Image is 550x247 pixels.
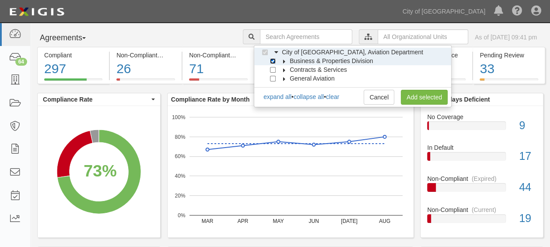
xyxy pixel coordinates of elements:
[234,51,259,60] div: (Expired)
[178,212,186,218] text: 0%
[260,29,352,44] input: Search Agreements
[290,75,334,82] span: General Aviation
[43,95,149,104] span: Compliance Rate
[379,218,390,224] text: AUG
[472,205,496,214] div: (Current)
[290,66,347,73] span: Contracts & Services
[38,93,160,106] button: Compliance Rate
[475,33,537,42] div: As of [DATE] 09:41 pm
[168,106,413,237] svg: A chart.
[37,29,103,47] button: Agreements
[512,211,543,226] div: 19
[420,113,543,121] div: No Coverage
[294,93,324,100] a: collapse all
[512,6,522,17] i: Help Center - Complianz
[7,4,67,20] img: logo-5460c22ac91f19d4615b14bd174203de0afe785f0fc80cf4dbbc73dc1793850b.png
[175,153,185,159] text: 60%
[473,78,545,85] a: Pending Review33
[44,60,102,78] div: 297
[378,29,468,44] input: All Organizational Units
[326,93,339,100] a: clear
[341,218,357,224] text: [DATE]
[175,134,185,140] text: 80%
[38,106,160,237] svg: A chart.
[84,159,116,183] div: 73%
[116,60,175,78] div: 26
[364,90,394,105] a: Cancel
[512,118,543,134] div: 9
[171,96,250,103] b: Compliance Rate by Month
[472,174,497,183] div: (Expired)
[480,51,538,60] div: Pending Review
[175,193,185,199] text: 20%
[201,218,213,224] text: MAR
[420,174,543,183] div: Non-Compliant
[424,96,490,103] b: Over 90 days Deficient
[172,114,186,120] text: 100%
[308,218,319,224] text: JUN
[427,113,536,144] a: No Coverage9
[512,148,543,164] div: 17
[161,51,185,60] div: (Current)
[263,92,339,101] div: • •
[15,58,27,66] div: 64
[116,51,175,60] div: Non-Compliant (Current)
[175,173,185,179] text: 40%
[480,60,538,78] div: 33
[110,78,182,85] a: Non-Compliant(Current)26
[263,93,291,100] a: expand all
[182,78,254,85] a: Non-Compliant(Expired)71
[44,51,102,60] div: Compliant
[37,78,109,85] a: Compliant297
[427,174,536,205] a: Non-Compliant(Expired)44
[427,205,536,230] a: Non-Compliant(Current)19
[273,218,284,224] text: MAY
[512,180,543,195] div: 44
[420,205,543,214] div: Non-Compliant
[189,51,248,60] div: Non-Compliant (Expired)
[398,3,490,20] a: City of [GEOGRAPHIC_DATA]
[237,218,248,224] text: APR
[189,60,248,78] div: 71
[401,90,448,105] a: Add selected
[427,143,536,174] a: In Default17
[290,57,373,64] span: Business & Properties Division
[420,143,543,152] div: In Default
[282,49,423,56] span: City of [GEOGRAPHIC_DATA], Aviation Department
